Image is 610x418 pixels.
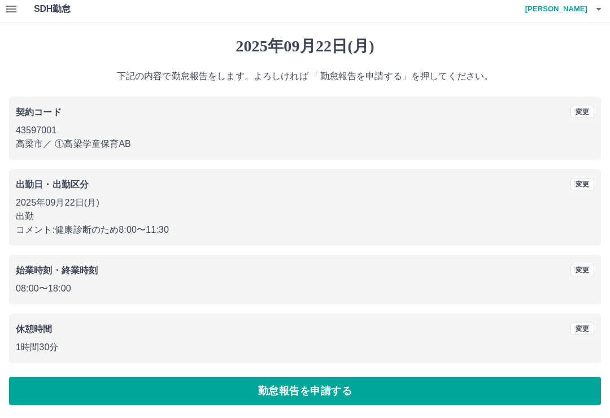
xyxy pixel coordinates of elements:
[570,264,594,276] button: 変更
[16,341,594,354] p: 1時間30分
[16,107,62,117] b: 契約コード
[16,180,89,189] b: 出勤日・出勤区分
[16,196,594,210] p: 2025年09月22日(月)
[570,178,594,190] button: 変更
[16,282,594,295] p: 08:00 〜 18:00
[570,323,594,335] button: 変更
[9,37,601,56] h1: 2025年09月22日(月)
[16,265,98,275] b: 始業時刻・終業時刻
[16,124,594,137] p: 43597001
[570,106,594,118] button: 変更
[16,210,594,223] p: 出勤
[9,377,601,405] button: 勤怠報告を申請する
[16,324,53,334] b: 休憩時間
[9,69,601,83] p: 下記の内容で勤怠報告をします。よろしければ 「勤怠報告を申請する」を押してください。
[16,223,594,237] p: コメント: 健康診断のため8:00〜11:30
[16,137,594,151] p: 高梁市 ／ ①高梁学童保育AB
